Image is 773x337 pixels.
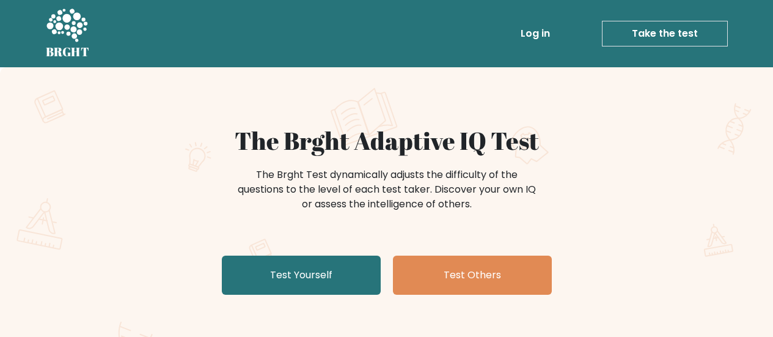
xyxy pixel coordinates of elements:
a: Log in [516,21,555,46]
a: Test Others [393,256,552,295]
a: Test Yourself [222,256,381,295]
div: The Brght Test dynamically adjusts the difficulty of the questions to the level of each test take... [234,168,540,212]
h1: The Brght Adaptive IQ Test [89,126,685,155]
a: BRGHT [46,5,90,62]
h5: BRGHT [46,45,90,59]
a: Take the test [602,21,728,46]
